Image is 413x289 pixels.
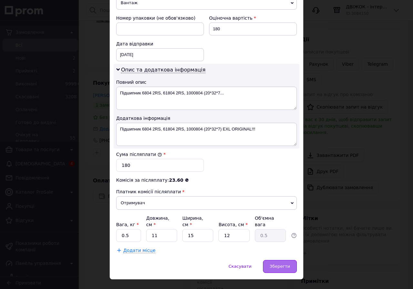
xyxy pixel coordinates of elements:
[116,177,297,183] div: Комісія за післяплату:
[218,222,247,227] label: Висота, см
[116,79,297,85] div: Повний опис
[116,15,204,21] div: Номер упаковки (не обов'язково)
[182,216,203,227] label: Ширина, см
[116,152,162,157] label: Сума післяплати
[228,264,251,269] span: Скасувати
[116,222,139,227] label: Вага, кг
[169,178,189,183] span: 23.60 ₴
[116,123,297,146] textarea: Підшипник 6804 2RS, 61804 2RS, 1000804 (20*32*7) EXL ORIGINAL!!!
[116,87,297,110] textarea: Підшипник 6804 2RS, 61804 2RS, 1000804 (20*32*7...
[121,67,206,73] span: Опис та додаткова інформація
[116,115,297,121] div: Додаткова інформація
[116,189,181,194] span: Платник комісії післяплати
[116,41,204,47] div: Дата відправки
[123,248,156,253] span: Додати місце
[270,264,290,269] span: Зберегти
[255,215,286,228] div: Об'ємна вага
[146,216,169,227] label: Довжина, см
[209,15,297,21] div: Оціночна вартість
[116,196,297,210] span: Отримувач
